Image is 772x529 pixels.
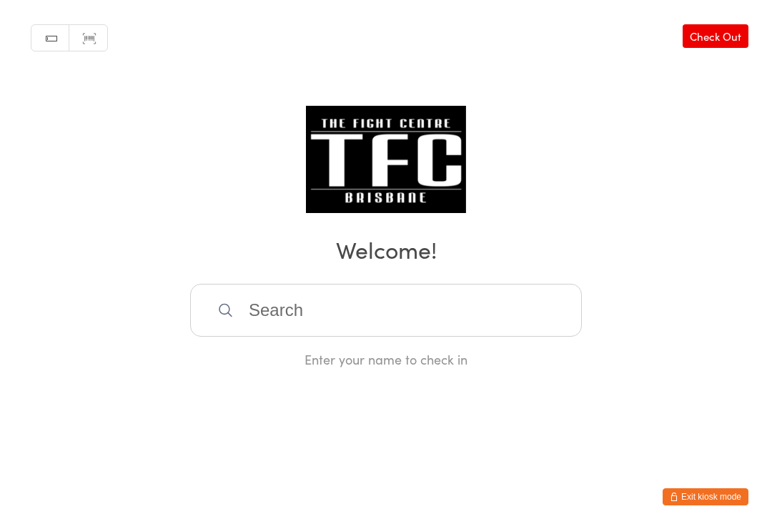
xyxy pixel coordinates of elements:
input: Search [190,284,582,337]
a: Check Out [683,24,748,48]
h2: Welcome! [14,233,758,265]
img: The Fight Centre Brisbane [306,106,467,213]
div: Enter your name to check in [190,350,582,368]
button: Exit kiosk mode [663,488,748,505]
